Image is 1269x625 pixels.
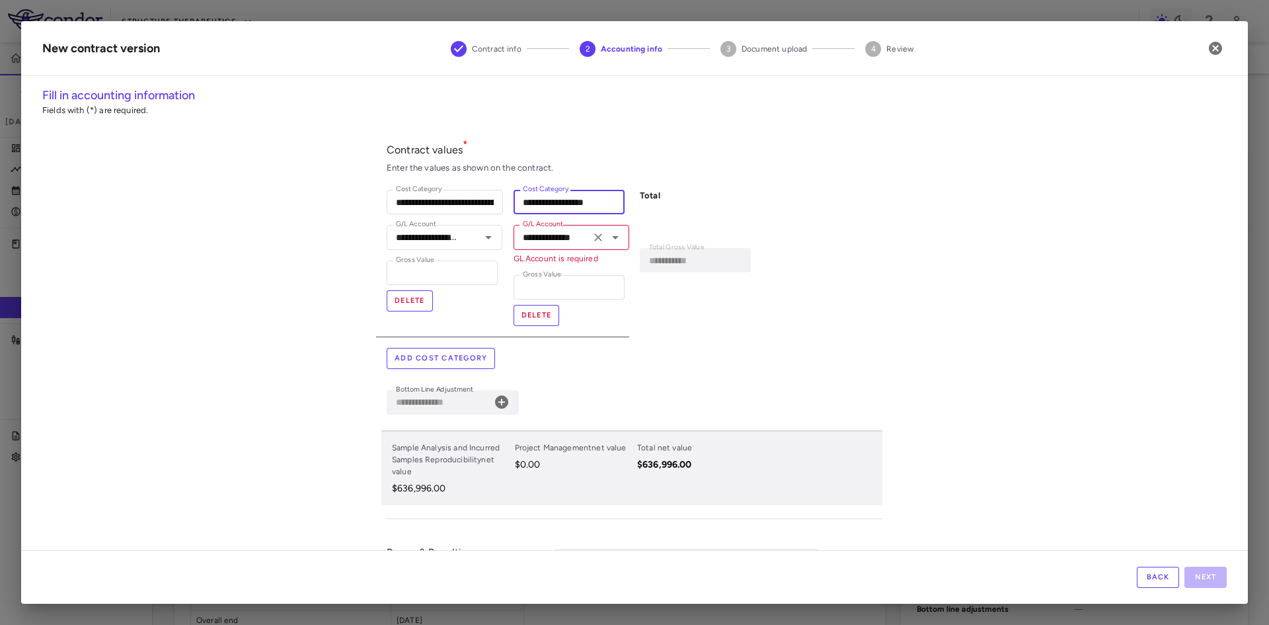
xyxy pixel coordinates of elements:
div: Enter the values as shown on the contract. [387,162,882,174]
p: $636,996.00 [637,459,714,471]
p: Total net value [637,442,714,454]
button: Open [606,228,625,247]
button: Delete [387,290,433,312]
label: Cost Category [523,184,569,195]
label: Total Gross Value [649,242,705,253]
button: Clear [589,228,607,247]
label: Cost Category [396,184,442,195]
button: Accounting info [569,25,673,73]
label: Bottom Line Adjustment [396,384,473,396]
button: Add cost category [387,348,495,369]
h6: Total [640,190,756,202]
label: G/L Account [396,219,436,230]
button: Open [479,228,498,247]
button: Contract info [440,25,532,73]
h6: Fill in accounting information [42,87,1227,104]
span: Accounting info [601,43,662,55]
p: $636,996.00 [392,483,510,495]
span: Contract info [472,43,521,55]
p: $0.00 [515,459,633,471]
p: Contract values [387,143,882,157]
label: Gross Value [523,269,561,280]
text: 2 [585,44,590,54]
button: Delete [514,305,560,326]
label: Gross Value [396,255,434,266]
p: Project Management net value [515,442,633,454]
p: Sample Analysis and Incurred Samples Reproducibility net value [392,442,510,478]
div: Bonus & Penalties [387,546,552,603]
label: G/L Account [523,219,563,230]
div: New contract version [42,40,160,58]
p: Fields with (*) are required. [42,104,1227,116]
p: GL Account is required [514,253,629,265]
button: Back [1137,567,1179,588]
